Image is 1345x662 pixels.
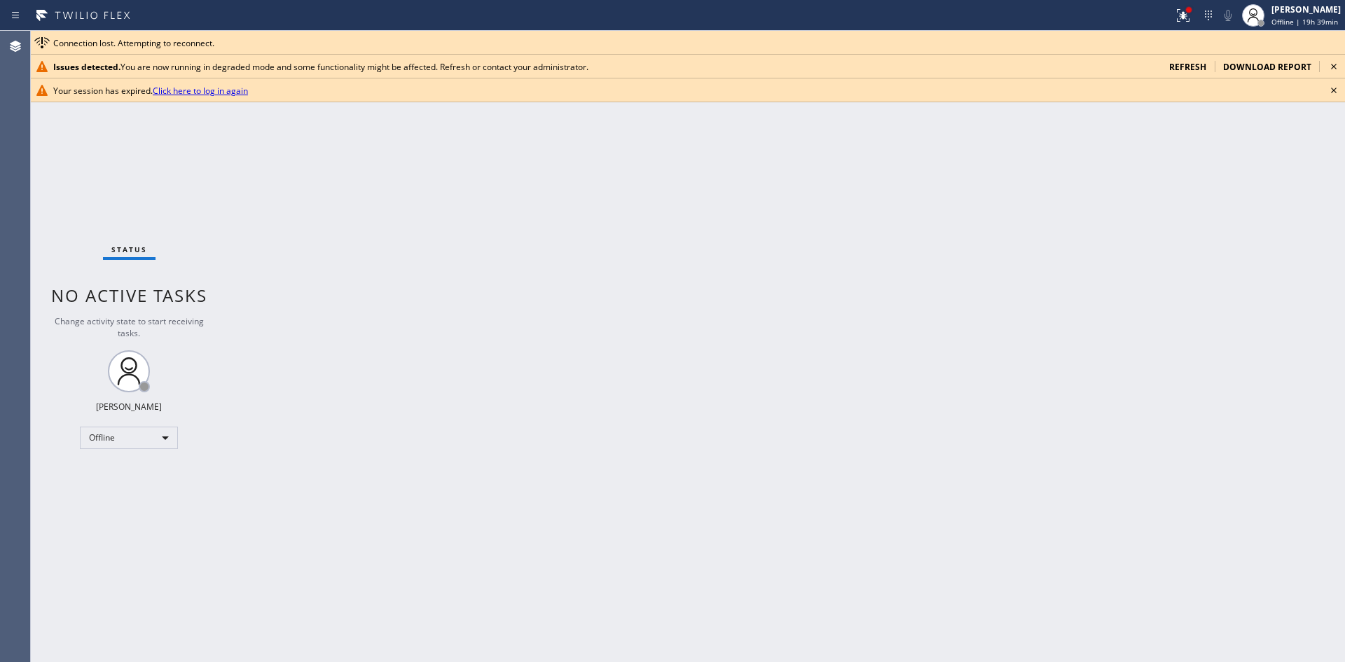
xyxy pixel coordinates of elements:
div: Offline [80,427,178,449]
span: refresh [1169,61,1206,73]
b: Issues detected. [53,61,120,73]
div: [PERSON_NAME] [96,401,162,413]
span: Your session has expired. [53,85,248,97]
div: [PERSON_NAME] [1271,4,1341,15]
span: download report [1223,61,1311,73]
div: You are now running in degraded mode and some functionality might be affected. Refresh or contact... [53,61,1158,73]
span: Connection lost. Attempting to reconnect. [53,37,214,49]
span: Offline | 19h 39min [1271,17,1338,27]
button: Mute [1218,6,1238,25]
a: Click here to log in again [153,85,248,97]
span: Status [111,244,147,254]
span: Change activity state to start receiving tasks. [55,315,204,339]
span: No active tasks [51,284,207,307]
